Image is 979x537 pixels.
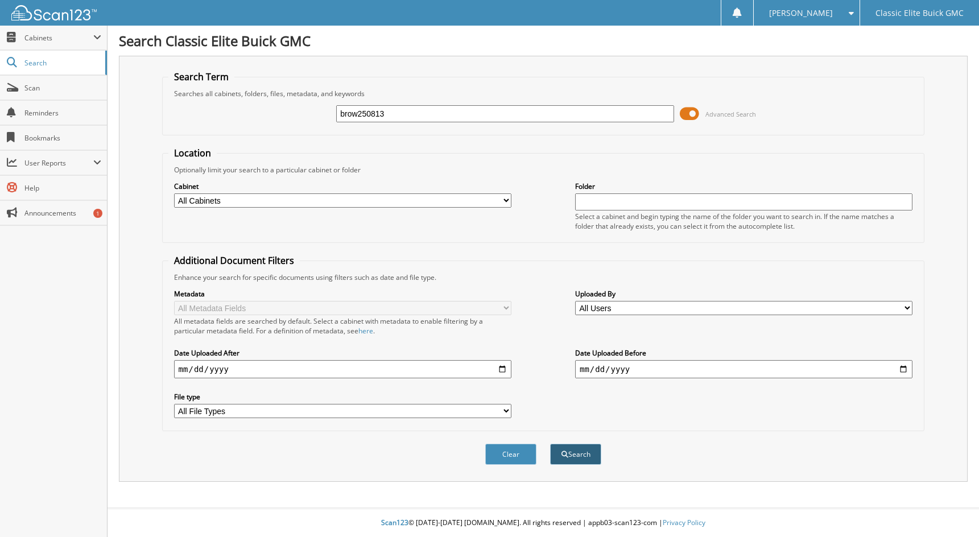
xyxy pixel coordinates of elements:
[550,444,601,465] button: Search
[575,348,912,358] label: Date Uploaded Before
[875,10,964,16] span: Classic Elite Buick GMC
[24,208,101,218] span: Announcements
[24,58,100,68] span: Search
[575,212,912,231] div: Select a cabinet and begin typing the name of the folder you want to search in. If the name match...
[575,181,912,191] label: Folder
[24,83,101,93] span: Scan
[11,5,97,20] img: scan123-logo-white.svg
[174,316,511,336] div: All metadata fields are searched by default. Select a cabinet with metadata to enable filtering b...
[575,289,912,299] label: Uploaded By
[705,110,756,118] span: Advanced Search
[174,348,511,358] label: Date Uploaded After
[769,10,833,16] span: [PERSON_NAME]
[174,392,511,402] label: File type
[575,360,912,378] input: end
[168,165,919,175] div: Optionally limit your search to a particular cabinet or folder
[24,33,93,43] span: Cabinets
[24,133,101,143] span: Bookmarks
[174,289,511,299] label: Metadata
[174,360,511,378] input: start
[663,518,705,527] a: Privacy Policy
[381,518,408,527] span: Scan123
[168,272,919,282] div: Enhance your search for specific documents using filters such as date and file type.
[119,31,968,50] h1: Search Classic Elite Buick GMC
[168,89,919,98] div: Searches all cabinets, folders, files, metadata, and keywords
[174,181,511,191] label: Cabinet
[168,254,300,267] legend: Additional Document Filters
[168,147,217,159] legend: Location
[24,158,93,168] span: User Reports
[358,326,373,336] a: here
[108,509,979,537] div: © [DATE]-[DATE] [DOMAIN_NAME]. All rights reserved | appb03-scan123-com |
[93,209,102,218] div: 1
[24,108,101,118] span: Reminders
[168,71,234,83] legend: Search Term
[24,183,101,193] span: Help
[485,444,536,465] button: Clear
